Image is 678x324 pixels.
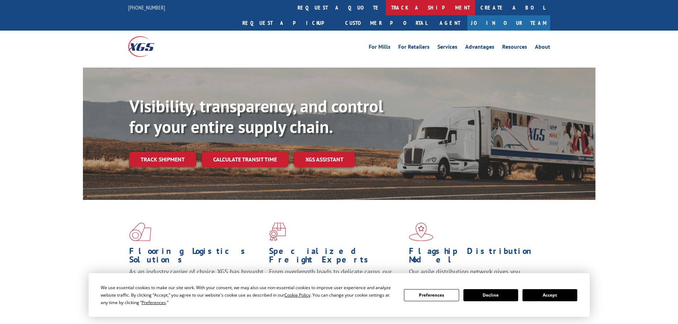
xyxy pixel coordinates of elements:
p: From overlength loads to delicate cargo, our experienced staff knows the best way to move your fr... [269,267,404,299]
b: Visibility, transparency, and control for your entire supply chain. [129,95,383,138]
span: Preferences [142,299,166,306]
h1: Specialized Freight Experts [269,247,404,267]
a: Advantages [465,44,494,52]
a: Request a pickup [237,15,340,31]
div: Cookie Consent Prompt [89,273,590,317]
button: Accept [522,289,577,301]
button: Preferences [404,289,459,301]
a: Customer Portal [340,15,432,31]
a: Track shipment [129,152,196,167]
img: xgs-icon-flagship-distribution-model-red [409,223,433,241]
h1: Flagship Distribution Model [409,247,543,267]
img: xgs-icon-total-supply-chain-intelligence-red [129,223,151,241]
a: Resources [502,44,527,52]
a: About [535,44,550,52]
a: For Retailers [398,44,430,52]
a: Agent [432,15,467,31]
a: Services [437,44,457,52]
a: [PHONE_NUMBER] [128,4,165,11]
div: We use essential cookies to make our site work. With your consent, we may also use non-essential ... [101,284,395,306]
button: Decline [463,289,518,301]
a: XGS ASSISTANT [294,152,355,167]
img: xgs-icon-focused-on-flooring-red [269,223,286,241]
a: Calculate transit time [202,152,288,167]
h1: Flooring Logistics Solutions [129,247,264,267]
span: Cookie Policy [284,292,310,298]
span: Our agile distribution network gives you nationwide inventory management on demand. [409,267,540,284]
a: For Mills [369,44,390,52]
a: Join Our Team [467,15,550,31]
span: As an industry carrier of choice, XGS has brought innovation and dedication to flooring logistics... [129,267,263,293]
